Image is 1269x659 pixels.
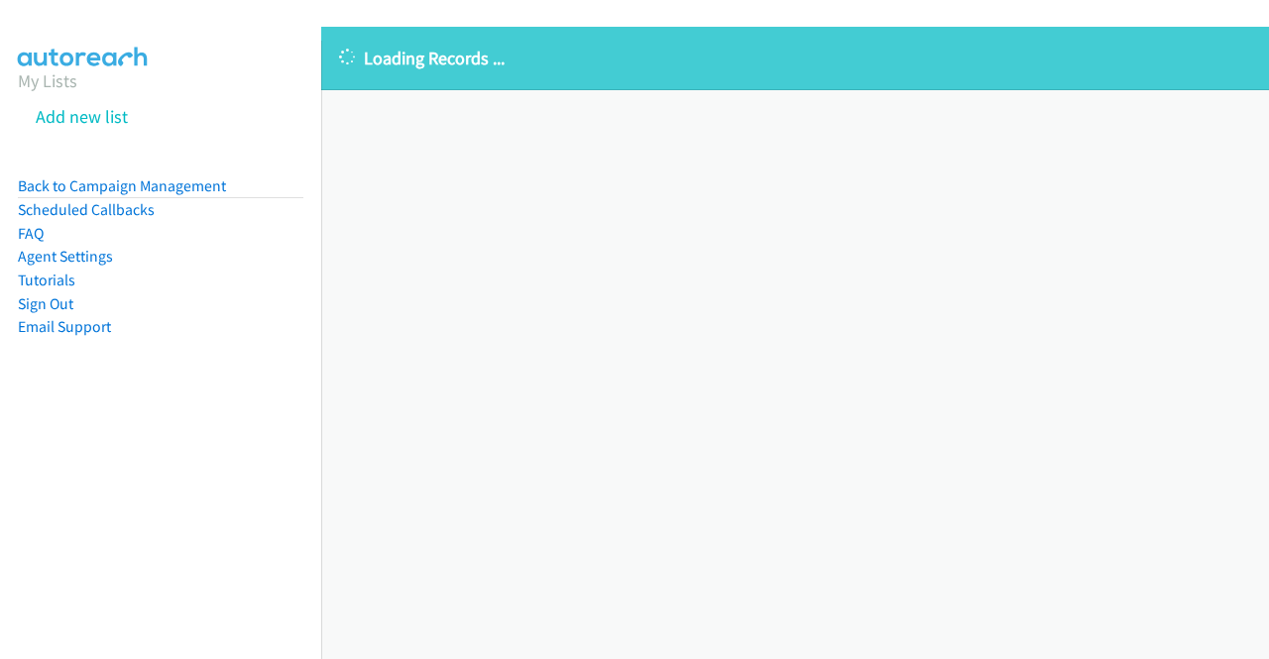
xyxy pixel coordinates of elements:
a: Sign Out [18,294,73,313]
p: Loading Records ... [339,45,1251,71]
a: Back to Campaign Management [18,176,226,195]
a: My Lists [18,69,77,92]
a: Email Support [18,317,111,336]
a: FAQ [18,224,44,243]
a: Add new list [36,105,128,128]
a: Agent Settings [18,247,113,266]
a: Tutorials [18,271,75,289]
a: Scheduled Callbacks [18,200,155,219]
